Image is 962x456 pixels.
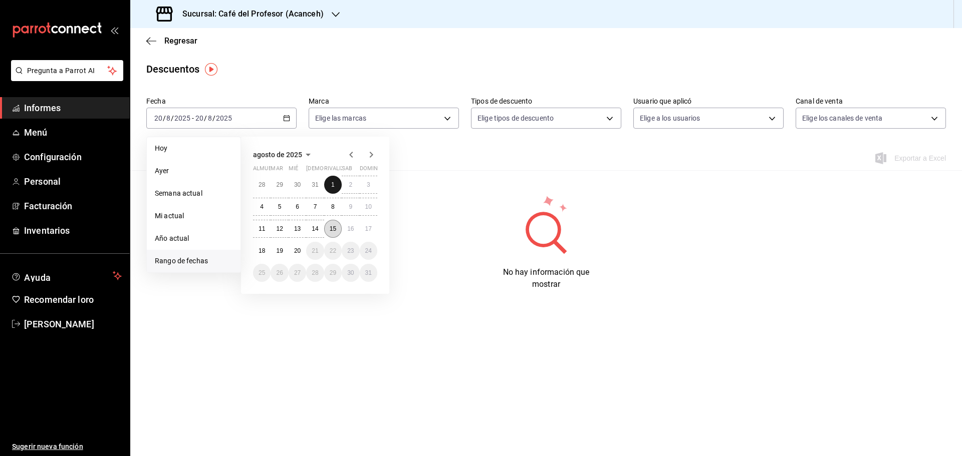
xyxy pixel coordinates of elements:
abbr: 13 de agosto de 2025 [294,225,301,232]
font: 21 [312,247,318,254]
abbr: 10 de agosto de 2025 [365,203,372,210]
abbr: 6 de agosto de 2025 [296,203,299,210]
abbr: 31 de agosto de 2025 [365,269,372,276]
font: 22 [330,247,336,254]
font: 17 [365,225,372,232]
font: 5 [278,203,282,210]
button: 30 de julio de 2025 [289,176,306,194]
abbr: 30 de agosto de 2025 [347,269,354,276]
font: rivalizar [324,165,352,172]
abbr: 30 de julio de 2025 [294,181,301,188]
abbr: martes [271,165,283,176]
abbr: 16 de agosto de 2025 [347,225,354,232]
abbr: sábado [342,165,352,176]
a: Pregunta a Parrot AI [7,73,123,83]
button: 29 de agosto de 2025 [324,264,342,282]
font: Ayer [155,167,169,175]
input: -- [195,114,204,122]
font: [PERSON_NAME] [24,319,94,329]
font: Año actual [155,234,189,242]
abbr: 9 de agosto de 2025 [349,203,352,210]
font: Menú [24,127,48,138]
font: 23 [347,247,354,254]
button: 27 de agosto de 2025 [289,264,306,282]
abbr: 24 de agosto de 2025 [365,247,372,254]
font: Elige a los usuarios [640,114,700,122]
button: 31 de julio de 2025 [306,176,324,194]
abbr: 31 de julio de 2025 [312,181,318,188]
font: Elige los canales de venta [802,114,882,122]
font: / [212,114,215,122]
abbr: 29 de julio de 2025 [276,181,283,188]
button: 28 de agosto de 2025 [306,264,324,282]
button: 2 de agosto de 2025 [342,176,359,194]
font: dominio [360,165,384,172]
font: Tipos de descuento [471,97,532,105]
button: 7 de agosto de 2025 [306,198,324,216]
abbr: miércoles [289,165,298,176]
button: 23 de agosto de 2025 [342,242,359,260]
button: 3 de agosto de 2025 [360,176,377,194]
button: 8 de agosto de 2025 [324,198,342,216]
button: 12 de agosto de 2025 [271,220,288,238]
button: 10 de agosto de 2025 [360,198,377,216]
font: Marca [309,97,329,105]
font: 4 [260,203,264,210]
font: 12 [276,225,283,232]
button: abrir_cajón_menú [110,26,118,34]
button: 18 de agosto de 2025 [253,242,271,260]
abbr: viernes [324,165,352,176]
input: -- [154,114,163,122]
font: 13 [294,225,301,232]
font: Sugerir nueva función [12,442,83,450]
abbr: 27 de agosto de 2025 [294,269,301,276]
abbr: 28 de agosto de 2025 [312,269,318,276]
button: 21 de agosto de 2025 [306,242,324,260]
button: 17 de agosto de 2025 [360,220,377,238]
font: Informes [24,103,61,113]
font: Descuentos [146,63,199,75]
button: 24 de agosto de 2025 [360,242,377,260]
font: 8 [331,203,335,210]
font: 31 [312,181,318,188]
font: [DEMOGRAPHIC_DATA] [306,165,365,172]
font: Personal [24,176,61,187]
font: / [171,114,174,122]
button: 20 de agosto de 2025 [289,242,306,260]
font: 26 [276,269,283,276]
font: Fecha [146,97,166,105]
font: 11 [259,225,265,232]
font: 20 [294,247,301,254]
abbr: 21 de agosto de 2025 [312,247,318,254]
font: Mi actual [155,212,184,220]
abbr: 8 de agosto de 2025 [331,203,335,210]
abbr: 5 de agosto de 2025 [278,203,282,210]
button: 13 de agosto de 2025 [289,220,306,238]
abbr: 18 de agosto de 2025 [259,247,265,254]
font: No hay información que mostrar [503,267,590,289]
button: 15 de agosto de 2025 [324,220,342,238]
font: Ayuda [24,272,51,283]
abbr: 7 de agosto de 2025 [314,203,317,210]
abbr: 29 de agosto de 2025 [330,269,336,276]
font: Canal de venta [796,97,843,105]
abbr: 11 de agosto de 2025 [259,225,265,232]
font: 9 [349,203,352,210]
font: Hoy [155,144,167,152]
input: ---- [215,114,232,122]
font: 1 [331,181,335,188]
abbr: 17 de agosto de 2025 [365,225,372,232]
input: ---- [174,114,191,122]
font: 29 [276,181,283,188]
abbr: 15 de agosto de 2025 [330,225,336,232]
font: Inventarios [24,225,70,236]
font: Configuración [24,152,82,162]
button: 11 de agosto de 2025 [253,220,271,238]
font: Regresar [164,36,197,46]
font: 7 [314,203,317,210]
button: 9 de agosto de 2025 [342,198,359,216]
button: 22 de agosto de 2025 [324,242,342,260]
abbr: 23 de agosto de 2025 [347,247,354,254]
font: 30 [294,181,301,188]
font: agosto de 2025 [253,151,302,159]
